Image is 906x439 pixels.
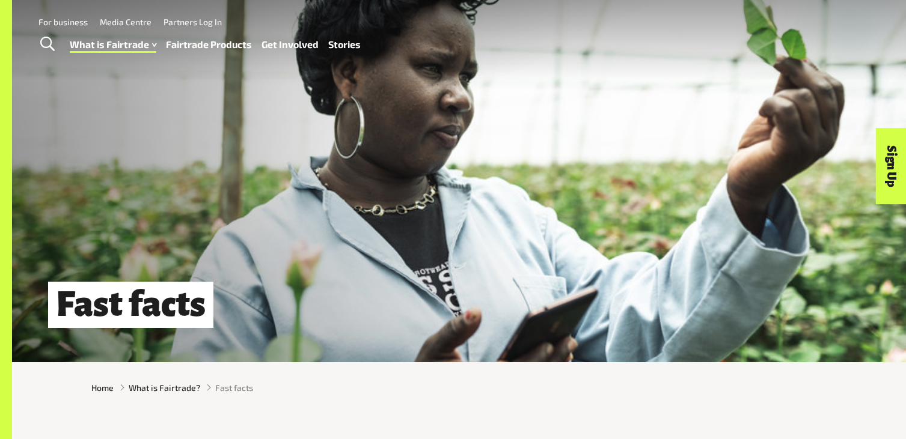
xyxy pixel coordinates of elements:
[129,381,200,394] a: What is Fairtrade?
[215,381,253,394] span: Fast facts
[91,381,114,394] a: Home
[262,36,319,53] a: Get Involved
[38,17,88,27] a: For business
[48,282,213,328] h1: Fast facts
[70,36,156,53] a: What is Fairtrade
[32,29,62,59] a: Toggle Search
[166,36,252,53] a: Fairtrade Products
[328,36,361,53] a: Stories
[164,17,222,27] a: Partners Log In
[826,15,872,65] img: Fairtrade Australia New Zealand logo
[100,17,152,27] a: Media Centre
